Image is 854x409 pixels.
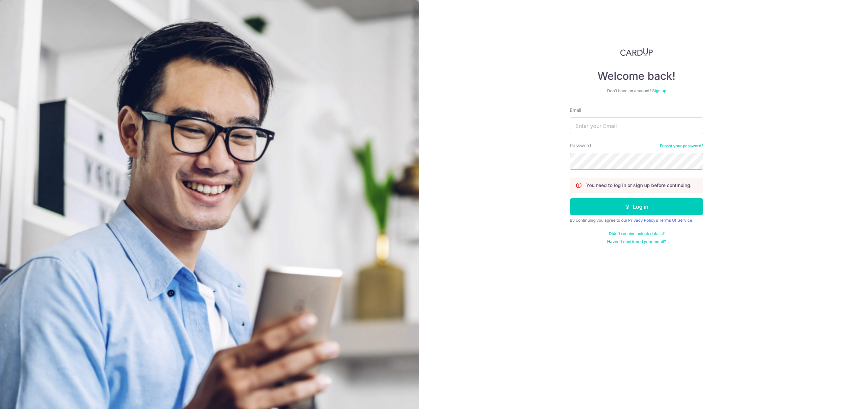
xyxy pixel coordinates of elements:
input: Enter your Email [570,118,703,134]
a: Terms Of Service [659,218,692,223]
label: Password [570,142,591,149]
a: Forgot your password? [660,143,703,149]
label: Email [570,107,581,114]
a: Privacy Policy [628,218,656,223]
p: You need to log in or sign up before continuing. [586,182,692,189]
div: By continuing you agree to our & [570,218,703,223]
h4: Welcome back! [570,69,703,83]
img: CardUp Logo [620,48,653,56]
button: Log in [570,198,703,215]
a: Sign up [652,88,666,93]
div: Don’t have an account? [570,88,703,93]
a: Haven't confirmed your email? [607,239,666,244]
a: Didn't receive unlock details? [609,231,665,236]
